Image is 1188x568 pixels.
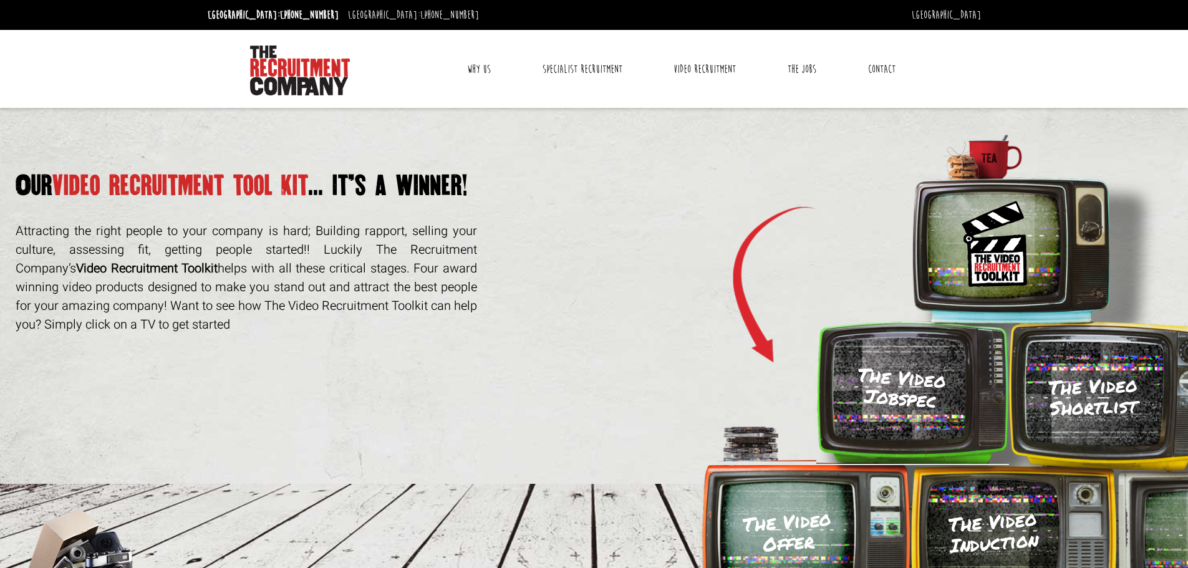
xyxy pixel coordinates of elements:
img: Arrow.png [698,133,816,461]
a: Specialist Recruitment [533,54,632,85]
img: tv-yellow-bright.png [1009,320,1188,465]
img: tv-blue.png [816,133,1188,320]
a: [PHONE_NUMBER] [280,8,339,22]
a: Why Us [458,54,500,85]
h3: The Video Jobspec [856,364,947,412]
li: [GEOGRAPHIC_DATA]: [345,5,482,25]
a: [GEOGRAPHIC_DATA] [912,8,981,22]
span: ... it’s a winner! [309,170,468,201]
img: The Recruitment Company [250,46,350,95]
a: Video Recruitment [664,54,745,85]
a: [PHONE_NUMBER] [420,8,479,22]
p: Attracting the right people to your company is hard; Building rapport, selling your culture, asse... [16,222,477,334]
li: [GEOGRAPHIC_DATA]: [205,5,342,25]
h3: The Video Shortlist [1023,373,1164,420]
a: The Jobs [778,54,826,85]
h3: The Video Induction [947,509,1039,557]
span: Our [16,170,52,201]
h1: video recruitment tool kit [16,175,674,197]
strong: Video Recruitment Toolkit [76,259,218,277]
img: Toolkit_Logo.svg [957,196,1031,291]
img: TV-Green.png [816,320,1009,464]
a: Contact [859,54,905,85]
h3: The Video Offer [742,509,833,557]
